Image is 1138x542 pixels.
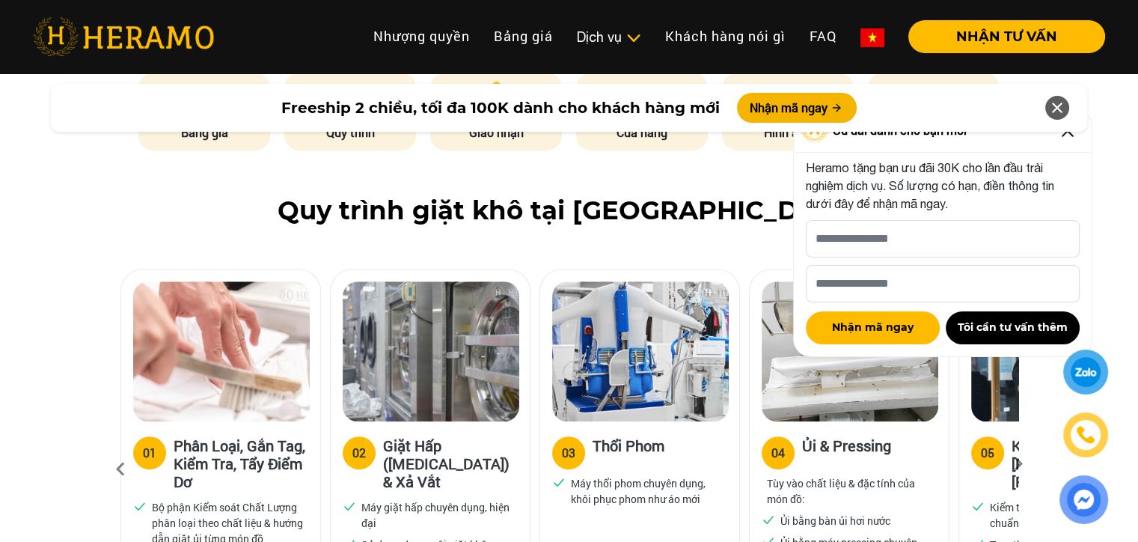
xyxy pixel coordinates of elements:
[482,20,565,52] a: Bảng giá
[946,311,1080,344] button: Tôi cần tư vấn thêm
[798,20,848,52] a: FAQ
[281,97,719,119] span: Freeship 2 chiều, tối đa 100K dành cho khách hàng mới
[577,27,641,47] div: Dịch vụ
[762,513,775,526] img: checked.svg
[361,20,482,52] a: Nhượng quyền
[343,281,519,421] img: heramo-quy-trinh-giat-hap-tieu-chuan-buoc-2
[771,444,785,462] div: 04
[352,444,366,462] div: 02
[33,195,1105,226] h2: Quy trình giặt khô tại [GEOGRAPHIC_DATA]
[896,30,1105,43] a: NHẬN TƯ VẤN
[802,436,891,466] h3: Ủi & Pressing
[593,436,664,466] h3: Thổi Phom
[1077,427,1094,443] img: phone-icon
[343,499,356,513] img: checked.svg
[143,444,156,462] div: 01
[981,444,994,462] div: 05
[133,499,147,513] img: checked.svg
[625,31,641,46] img: subToggleIcon
[762,281,938,421] img: heramo-quy-trinh-giat-hap-tieu-chuan-buoc-4
[552,281,729,421] img: heramo-quy-trinh-giat-hap-tieu-chuan-buoc-3
[806,311,940,344] button: Nhận mã ngay
[562,444,575,462] div: 03
[133,281,310,421] img: heramo-quy-trinh-giat-hap-tieu-chuan-buoc-1
[780,513,890,529] p: Ủi bằng bàn ủi hơi nước
[806,159,1080,213] p: Heramo tặng bạn ưu đãi 30K cho lần đầu trải nghiệm dịch vụ. Số lượng có hạn, điền thông tin dưới ...
[767,475,931,507] p: Tùy vào chất liệu & đặc tính của món đồ:
[33,17,214,56] img: heramo-logo.png
[971,499,985,513] img: checked.svg
[737,93,857,123] button: Nhận mã ngay
[860,28,884,47] img: vn-flag.png
[174,436,308,490] h3: Phân Loại, Gắn Tag, Kiểm Tra, Tẩy Điểm Dơ
[1065,415,1106,455] a: phone-icon
[908,20,1105,53] button: NHẬN TƯ VẤN
[653,20,798,52] a: Khách hàng nói gì
[361,499,513,531] p: Máy giặt hấp chuyên dụng, hiện đại
[552,475,566,489] img: checked.svg
[383,436,518,490] h3: Giặt Hấp ([MEDICAL_DATA]) & Xả Vắt
[571,475,722,507] p: Máy thổi phom chuyên dụng, khôi phục phom như áo mới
